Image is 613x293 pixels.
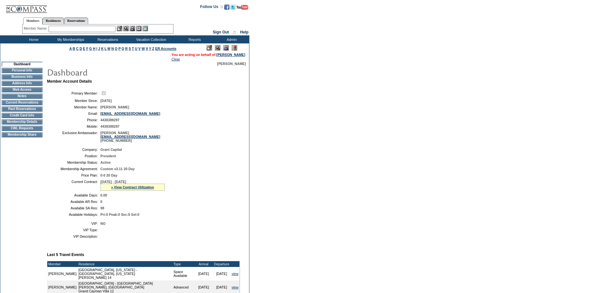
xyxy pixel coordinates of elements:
img: View Mode [215,45,220,50]
a: Clear [172,57,180,61]
a: Help [240,30,248,34]
a: Q [122,47,124,50]
td: My Memberships [51,35,88,43]
a: S [129,47,131,50]
td: Residence [78,261,172,267]
a: view [232,285,238,289]
td: Phone: [50,118,98,122]
td: Business Info [2,74,42,79]
span: Pri:0 Peak:0 Sec:0 Sel:0 [100,213,139,216]
img: Become our fan on Facebook [224,5,229,10]
td: Member Name: [50,105,98,109]
td: Exclusive Ambassador: [50,131,98,142]
span: 0.00 [100,193,107,197]
span: Active [100,160,111,164]
td: Personal Info [2,68,42,73]
span: :: [233,30,236,34]
a: I [96,47,97,50]
td: Company: [50,148,98,151]
span: Custom v3.11 20 Day [100,167,135,171]
td: Follow Us :: [200,4,223,12]
img: Edit Mode [207,45,212,50]
span: [PERSON_NAME] [100,105,129,109]
a: W [142,47,145,50]
td: VIP Description: [50,234,98,238]
td: Space Available [172,267,195,280]
span: 0-0 20 Day [100,173,117,177]
td: Available Holidays: [50,213,98,216]
a: A [70,47,72,50]
td: Membership Details [2,119,42,124]
a: [PERSON_NAME] [217,53,245,57]
td: Notes [2,94,42,99]
img: b_edit.gif [117,26,122,31]
a: Subscribe to our YouTube Channel [237,6,248,10]
td: Arrival [195,261,213,267]
a: V [138,47,141,50]
td: Available Days: [50,193,98,197]
img: pgTtlDashboard.gif [47,66,175,78]
a: M [107,47,110,50]
a: » View Contract Utilization [111,185,154,189]
td: Credit Card Info [2,113,42,118]
a: Become our fan on Facebook [224,6,229,10]
td: VIP Type: [50,228,98,232]
a: [EMAIL_ADDRESS][DOMAIN_NAME] [100,135,160,139]
td: [DATE] [195,267,213,280]
td: Price Plan: [50,173,98,177]
img: Follow us on Twitter [230,5,236,10]
a: Z [152,47,154,50]
td: Membership Share [2,132,42,137]
a: C [76,47,79,50]
span: [PERSON_NAME] [217,62,246,66]
span: You are acting on behalf of: [172,53,245,57]
img: Subscribe to our YouTube Channel [237,5,248,10]
td: Email: [50,112,98,115]
a: H [93,47,96,50]
span: [DATE] [100,99,112,103]
span: 98 [100,206,104,210]
img: Impersonate [223,45,229,50]
td: Member Since: [50,99,98,103]
a: T [132,47,134,50]
a: G [89,47,92,50]
a: P [118,47,121,50]
td: Current Reservations [2,100,42,105]
td: Mobile: [50,124,98,128]
a: [EMAIL_ADDRESS][DOMAIN_NAME] [100,112,160,115]
div: Member Name: [24,26,49,31]
td: Departure [213,261,231,267]
td: CWL Requests [2,126,42,131]
a: ER Accounts [155,47,176,50]
td: Past Reservations [2,106,42,112]
span: 4438389297 [100,118,119,122]
td: Vacation Collection [125,35,175,43]
td: Web Access [2,87,42,92]
td: Available AR Res: [50,200,98,204]
td: Admin [212,35,249,43]
td: [DATE] [213,267,231,280]
td: Membership Agreement: [50,167,98,171]
img: Reservations [136,26,142,31]
span: Grant Capital [100,148,122,151]
td: [GEOGRAPHIC_DATA], [US_STATE] - [GEOGRAPHIC_DATA], [US_STATE] [PERSON_NAME] 14 [78,267,172,280]
img: Log Concern/Member Elevation [232,45,237,50]
td: Available SA Res: [50,206,98,210]
span: NO [100,222,106,225]
td: Position: [50,154,98,158]
td: Address Info [2,81,42,86]
a: Members [23,17,43,24]
a: R [125,47,128,50]
a: K [101,47,104,50]
td: Reports [175,35,212,43]
td: Primary Member: [50,90,98,96]
span: [DATE] - [DATE] [100,180,126,184]
td: VIP: [50,222,98,225]
a: Residences [42,17,64,24]
a: Y [149,47,151,50]
a: view [232,272,238,276]
td: Type [172,261,195,267]
a: F [86,47,88,50]
a: J [98,47,100,50]
a: E [83,47,85,50]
